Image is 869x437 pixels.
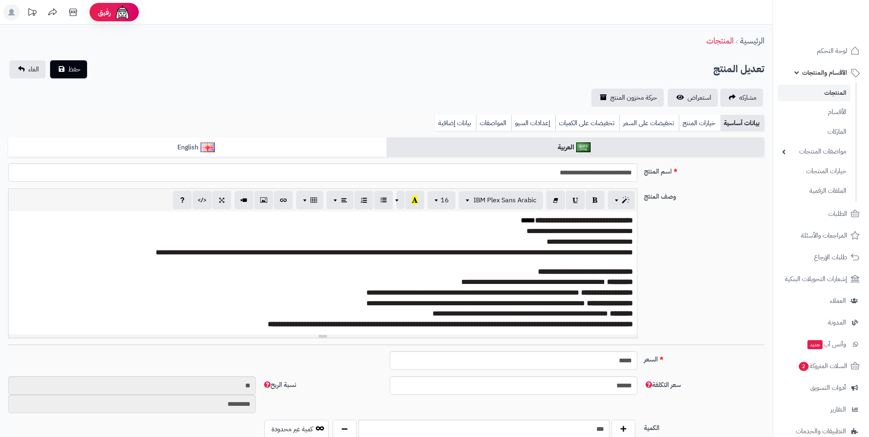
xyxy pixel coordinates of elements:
img: ai-face.png [114,4,131,21]
span: أدوات التسويق [810,382,846,394]
a: استعراض [668,89,718,107]
button: حفظ [50,60,87,78]
a: العملاء [778,291,864,311]
a: إشعارات التحويلات البنكية [778,269,864,289]
a: تخفيضات على السعر [619,115,679,131]
span: المدونة [828,317,846,328]
label: السعر [641,351,768,364]
span: إشعارات التحويلات البنكية [785,273,847,285]
a: إعدادات السيو [511,115,555,131]
span: نسبة الربح [262,380,296,390]
a: طلبات الإرجاع [778,247,864,267]
a: الرئيسية [740,34,764,47]
img: English [200,142,215,152]
span: مشاركه [739,93,756,103]
span: طلبات الإرجاع [814,252,847,263]
span: حفظ [68,64,80,74]
span: الأقسام والمنتجات [802,67,847,78]
span: استعراض [687,93,711,103]
span: وآتس آب [807,339,846,350]
a: السلات المتروكة2 [778,356,864,376]
a: المنتجات [706,34,733,47]
button: IBM Plex Sans Arabic [459,191,543,209]
a: الملفات الرقمية [778,182,851,200]
a: تحديثات المنصة [22,4,42,23]
button: 16 [428,191,455,209]
span: حركة مخزون المنتج [610,93,657,103]
span: IBM Plex Sans Arabic [474,195,536,205]
span: رفيق [98,7,111,17]
a: مشاركه [720,89,763,107]
a: وآتس آبجديد [778,334,864,354]
a: المراجعات والأسئلة [778,226,864,245]
a: الطلبات [778,204,864,224]
a: حركة مخزون المنتج [591,89,664,107]
span: المراجعات والأسئلة [801,230,847,241]
img: العربية [576,142,591,152]
a: المنتجات [778,85,851,101]
label: اسم المنتج [641,163,768,176]
span: سعر التكلفة [644,380,681,390]
span: 16 [441,195,449,205]
a: لوحة التحكم [778,41,864,61]
span: التقارير [830,404,846,415]
span: العملاء [830,295,846,307]
span: 2 [799,362,809,371]
span: السلات المتروكة [798,360,847,372]
span: جديد [807,340,823,349]
a: العربية [386,137,765,158]
a: خيارات المنتج [679,115,720,131]
a: المدونة [778,313,864,332]
span: التطبيقات والخدمات [796,426,846,437]
a: الماركات [778,123,851,141]
span: الطلبات [828,208,847,220]
label: وصف المنتج [641,188,768,201]
a: المواصفات [476,115,511,131]
a: الغاء [9,60,46,78]
span: لوحة التحكم [817,45,847,57]
a: بيانات أساسية [720,115,764,131]
a: التقارير [778,400,864,419]
a: English [8,137,386,158]
a: أدوات التسويق [778,378,864,398]
a: مواصفات المنتجات [778,143,851,160]
a: الأقسام [778,103,851,121]
h2: تعديل المنتج [713,61,764,78]
span: الغاء [28,64,39,74]
a: خيارات المنتجات [778,162,851,180]
a: بيانات إضافية [435,115,476,131]
a: تخفيضات على الكميات [555,115,619,131]
label: الكمية [641,420,768,433]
